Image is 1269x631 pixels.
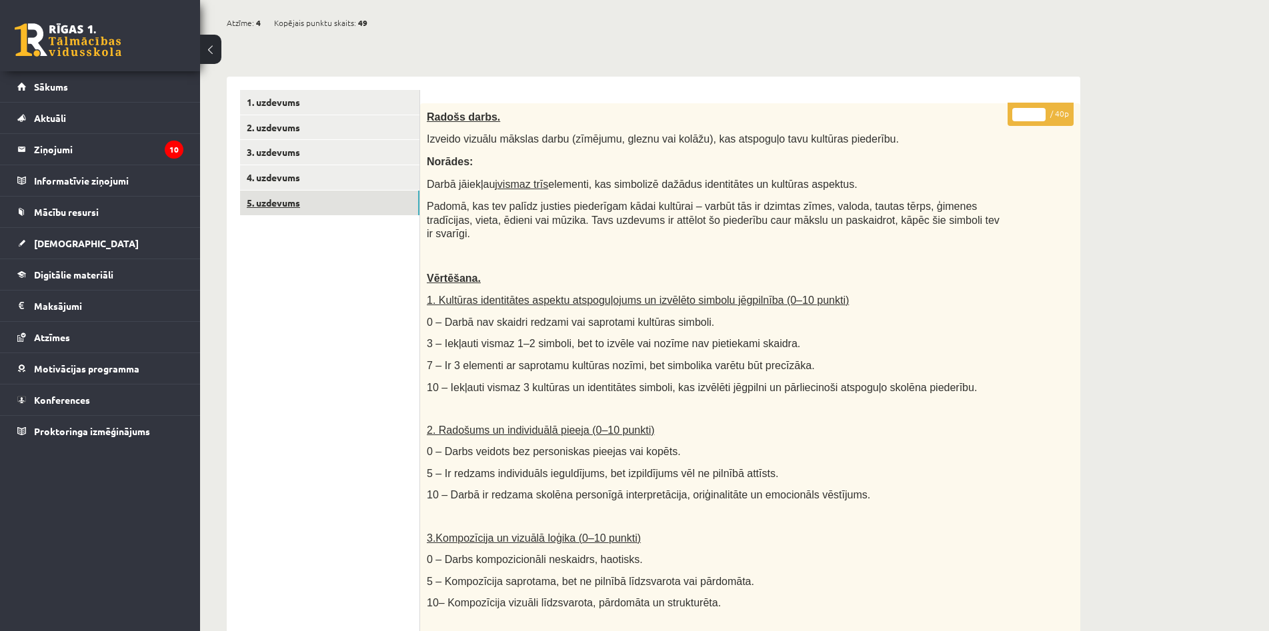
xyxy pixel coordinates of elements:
[34,269,113,281] span: Digitālie materiāli
[427,133,899,145] span: Izveido vizuālu mākslas darbu (zīmējumu, gleznu vai kolāžu), kas atspoguļo tavu kultūras piederību.
[34,237,139,249] span: [DEMOGRAPHIC_DATA]
[427,554,643,565] span: 0 – Darbs kompozicionāli neskaidrs, haotisks.
[240,90,419,115] a: 1. uzdevums
[240,140,419,165] a: 3. uzdevums
[358,13,367,33] span: 49
[427,338,800,349] span: 3 – Iekļauti vismaz 1–2 simboli, bet to izvēle vai nozīme nav pietiekami skaidra.
[34,394,90,406] span: Konferences
[427,273,481,284] span: Vērtēšana.
[13,13,632,27] body: Визуальный текстовый редактор, wiswyg-editor-user-answer-47433919823300
[427,201,1000,239] span: Padomā, kas tev palīdz justies piederīgam kādai kultūrai – varbūt tās ir dzimtas zīmes, valoda, t...
[427,424,655,436] span: 2. Radošums un individuālā pieeja (0–10 punkti)
[427,446,681,457] span: 0 – Darbs veidots bez personiskas pieejas vai kopēts.
[34,425,150,437] span: Proktoringa izmēģinājums
[240,115,419,140] a: 2. uzdevums
[34,331,70,343] span: Atzīmes
[427,382,977,393] span: 10 – Iekļauti vismaz 3 kultūras un identitātes simboli, kas izvēlēti jēgpilni un pārliecinoši ats...
[15,23,121,57] a: Rīgas 1. Tālmācības vidusskola
[427,532,641,544] span: 3.Kompozīcija un vizuālā loģika (0–10 punkti)
[17,384,183,415] a: Konferences
[427,489,870,500] span: 10 – Darbā ir redzama skolēna personīgā interpretācija, oriģinalitāte un emocionāls vēstījums.
[34,291,183,321] legend: Maksājumi
[17,71,183,102] a: Sākums
[17,353,183,384] a: Motivācijas programma
[17,259,183,290] a: Digitālie materiāli
[427,316,714,328] span: 0 – Darbā nav skaidri redzami vai saprotami kultūras simboli.
[34,362,139,374] span: Motivācijas programma
[427,597,721,608] span: 10– Kompozīcija vizuāli līdzsvarota, pārdomāta un strukturēta.
[227,13,254,33] span: Atzīme:
[427,360,815,371] span: 7 – Ir 3 elementi ar saprotamu kultūras nozīmi, bet simbolika varētu būt precīzāka.
[1008,103,1074,126] p: / 40p
[17,165,183,196] a: Informatīvie ziņojumi
[427,468,778,479] span: 5 – Ir redzams individuāls ieguldījums, bet izpildījums vēl ne pilnībā attīsts.
[427,111,500,123] span: Radošs darbs.
[427,179,858,190] span: Darbā jāiekļauj elementi, kas simbolizē dažādus identitātes un kultūras aspektus.
[17,416,183,446] a: Proktoringa izmēģinājums
[427,576,754,587] span: 5 – Kompozīcija saprotama, bet ne pilnībā līdzsvarota vai pārdomāta.
[497,179,548,190] u: vismaz trīs
[34,206,99,218] span: Mācību resursi
[240,191,419,215] a: 5. uzdevums
[17,228,183,259] a: [DEMOGRAPHIC_DATA]
[17,291,183,321] a: Maksājumi
[240,165,419,190] a: 4. uzdevums
[17,134,183,165] a: Ziņojumi10
[165,141,183,159] i: 10
[17,103,183,133] a: Aktuāli
[17,322,183,352] a: Atzīmes
[34,134,183,165] legend: Ziņojumi
[256,13,261,33] span: 4
[34,81,68,93] span: Sākums
[427,295,849,306] span: 1. Kultūras identitātes aspektu atspoguļojums un izvēlēto simbolu jēgpilnība (0–10 punkti)
[17,197,183,227] a: Mācību resursi
[274,13,356,33] span: Kopējais punktu skaits:
[34,165,183,196] legend: Informatīvie ziņojumi
[427,156,473,167] span: Norādes:
[34,112,66,124] span: Aktuāli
